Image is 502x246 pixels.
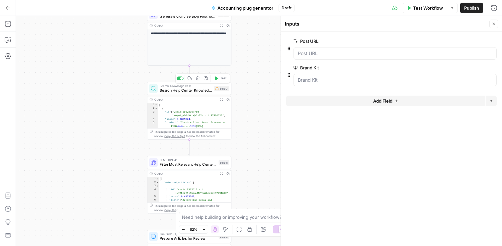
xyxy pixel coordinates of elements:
button: Test Workflow [403,3,447,13]
div: Step 11 [218,12,229,17]
div: 2 [147,181,159,184]
span: Toggle code folding, rows 1 through 7 [155,103,158,107]
div: 1 [147,177,159,181]
label: Brand Kit [293,64,459,71]
span: Draft [282,5,292,11]
div: Step 9 [218,234,229,239]
span: LLM · GPT-4.1 [160,158,216,162]
span: Generate Concise Blog Post Topic [160,14,216,19]
span: Copy the output [164,208,185,212]
div: LLM · GPT-4.1Filter Most Relevant Help Center ArticlesStep 8Output{ "selected_articles":[ { "id":... [147,156,231,214]
button: Test [212,75,229,82]
g: Edge from step_7 to step_8 [189,140,190,156]
span: Accounting plug generator [217,5,273,11]
span: Toggle code folding, rows 1 through 16 [156,177,159,181]
div: Step 7 [214,86,229,91]
div: Output [154,171,216,176]
span: Toggle code folding, rows 2 through 15 [156,181,159,184]
div: This output is too large & has been abbreviated for review. to view the full content. [154,129,229,138]
button: Publish [460,3,483,13]
span: Copy the output [164,134,185,138]
input: Post URL [298,50,492,57]
div: Output [154,98,216,102]
span: Toggle code folding, rows 2 through 6 [155,107,158,110]
span: Search Help Center Knowledge Base [160,88,212,93]
div: 3 [147,184,159,188]
span: Test [220,76,227,81]
div: Search Knowledge BaseSearch Help Center Knowledge BaseStep 7TestOutput[ { "id":"vsdid:3562510:rid... [147,82,231,140]
div: Output [154,24,216,28]
label: Post URL [293,38,459,44]
span: Run Code · Python [160,232,216,236]
div: 4 [147,188,159,195]
span: Prepare Articles for Review [160,236,216,241]
button: Accounting plug generator [208,3,277,13]
div: 1 [147,103,158,107]
input: Brand Kit [298,77,492,83]
span: Filter Most Relevant Help Center Articles [160,162,216,167]
div: 5 [147,195,159,199]
button: Add Field [286,96,485,106]
span: Add Field [373,98,392,104]
span: Test Workflow [413,5,443,11]
div: 2 [147,107,158,110]
div: Inputs [285,21,487,27]
span: Toggle code folding, rows 3 through 14 [156,184,159,188]
div: Step 8 [218,160,229,165]
div: 6 [147,199,159,205]
div: 3 [147,110,158,117]
span: 82% [190,227,197,232]
div: 4 [147,117,158,121]
span: Publish [464,5,479,11]
div: This output is too large & has been abbreviated for review. to view the full content. [154,204,229,212]
span: Search Knowledge Base [160,84,212,88]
